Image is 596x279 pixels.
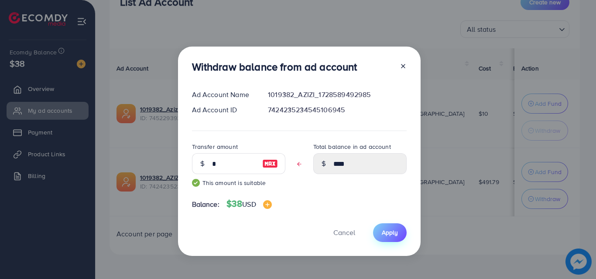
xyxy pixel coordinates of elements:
div: 7424235234545106945 [261,105,413,115]
h3: Withdraw balance from ad account [192,61,357,73]
label: Total balance in ad account [313,142,391,151]
label: Transfer amount [192,142,238,151]
span: Balance: [192,199,219,209]
img: image [263,200,272,209]
span: Cancel [333,228,355,237]
div: Ad Account ID [185,105,261,115]
h4: $38 [226,198,272,209]
button: Cancel [322,223,366,242]
div: 1019382_AZIZI_1728589492985 [261,90,413,100]
img: image [262,158,278,169]
button: Apply [373,223,407,242]
div: Ad Account Name [185,90,261,100]
img: guide [192,179,200,187]
span: Apply [382,228,398,237]
span: USD [242,199,256,209]
small: This amount is suitable [192,178,285,187]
